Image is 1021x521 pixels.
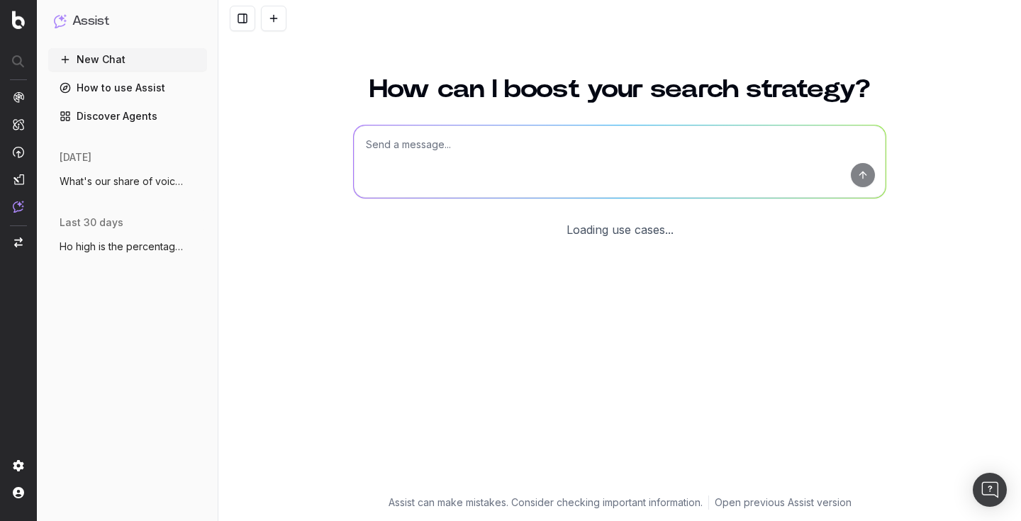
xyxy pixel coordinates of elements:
[13,91,24,103] img: Analytics
[13,487,24,498] img: My account
[60,150,91,164] span: [DATE]
[60,174,184,189] span: What's our share of voice on ChatGPT for
[48,105,207,128] a: Discover Agents
[389,495,703,510] p: Assist can make mistakes. Consider checking important information.
[13,460,24,471] img: Setting
[60,215,123,230] span: last 30 days
[72,11,109,31] h1: Assist
[14,237,23,247] img: Switch project
[715,495,852,510] a: Open previous Assist version
[13,174,24,185] img: Studio
[48,48,207,71] button: New Chat
[48,235,207,258] button: Ho high is the percentage of Bot crawlin
[54,11,201,31] button: Assist
[12,11,25,29] img: Botify logo
[54,14,67,28] img: Assist
[13,146,24,158] img: Activation
[48,77,207,99] a: How to use Assist
[13,118,24,130] img: Intelligence
[973,473,1007,507] div: Open Intercom Messenger
[353,77,886,102] h1: How can I boost your search strategy?
[60,240,184,254] span: Ho high is the percentage of Bot crawlin
[567,221,674,238] div: Loading use cases...
[13,201,24,213] img: Assist
[48,170,207,193] button: What's our share of voice on ChatGPT for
